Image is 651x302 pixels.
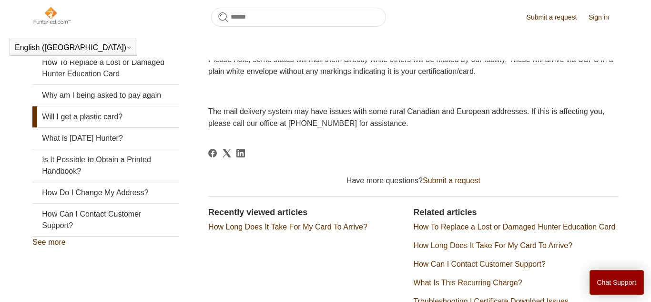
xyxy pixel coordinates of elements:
div: Have more questions? [208,175,619,187]
a: Sign in [589,12,619,22]
a: Submit a request [423,177,480,185]
svg: Share this page on X Corp [223,149,231,157]
a: How To Replace a Lost or Damaged Hunter Education Card [32,52,179,84]
a: Facebook [208,149,217,157]
a: How Do I Change My Address? [32,182,179,203]
a: LinkedIn [236,149,245,157]
a: Will I get a plastic card? [32,106,179,127]
a: Is It Possible to Obtain a Printed Handbook? [32,149,179,182]
img: Hunter-Ed Help Center home page [32,6,71,25]
a: What is [DATE] Hunter? [32,128,179,149]
button: English ([GEOGRAPHIC_DATA]) [15,43,132,52]
a: Submit a request [527,12,587,22]
a: How Long Does It Take For My Card To Arrive? [208,223,367,231]
a: How Can I Contact Customer Support? [413,260,545,268]
a: X Corp [223,149,231,157]
button: Chat Support [590,270,644,295]
input: Search [211,8,386,27]
h2: Related articles [413,206,618,219]
a: How Long Does It Take For My Card To Arrive? [413,241,572,250]
a: See more [32,238,65,246]
a: Why am I being asked to pay again [32,85,179,106]
a: How To Replace a Lost or Damaged Hunter Education Card [413,223,615,231]
span: The mail delivery system may have issues with some rural Canadian and European addresses. If this... [208,107,604,128]
h2: Recently viewed articles [208,206,404,219]
a: What Is This Recurring Charge? [413,279,522,287]
a: How Can I Contact Customer Support? [32,204,179,236]
svg: Share this page on Facebook [208,149,217,157]
svg: Share this page on LinkedIn [236,149,245,157]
